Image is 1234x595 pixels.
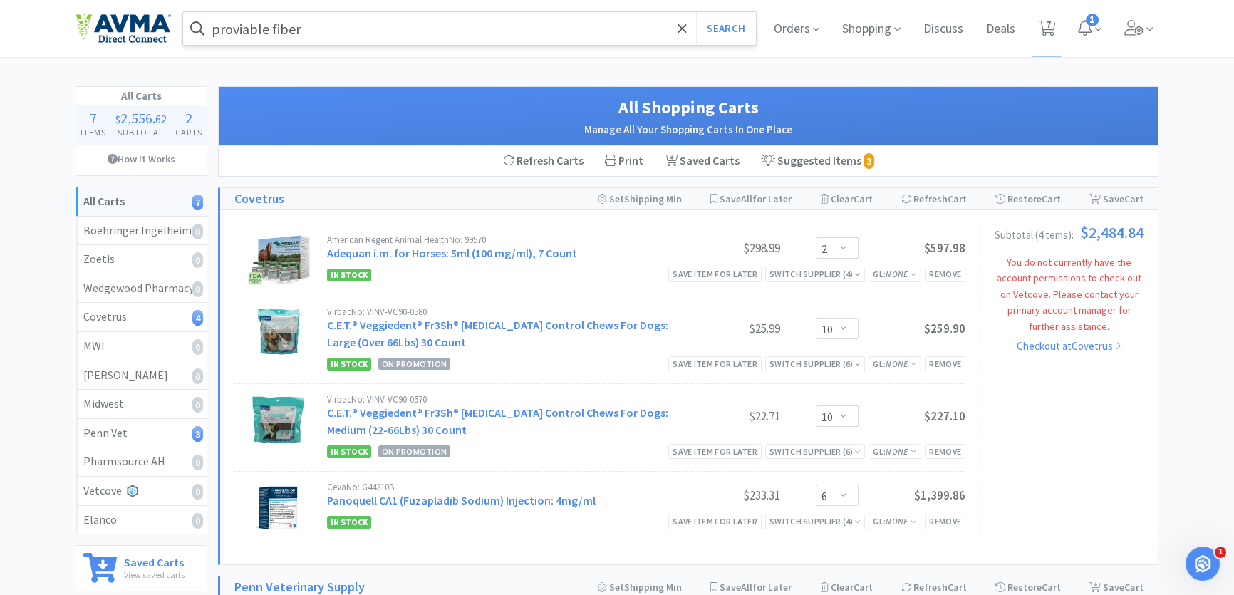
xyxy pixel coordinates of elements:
[248,235,310,285] img: b2328f1224bb4e6fae54cabe05bc7411_413796.png
[327,318,668,349] a: C.E.T.® Veggiedent® Fr3Sh® [MEDICAL_DATA] Control Chews For Dogs: Large (Over 66Lbs) 30 Count
[76,447,207,477] a: Pharmsource AH0
[327,269,371,281] span: In Stock
[192,397,203,413] i: 0
[76,14,171,43] img: e4e33dab9f054f5782a47901c742baa9_102.png
[925,444,965,459] div: Remove
[83,308,199,326] div: Covetrus
[597,188,682,209] div: Shipping Min
[192,368,203,384] i: 0
[124,568,185,581] p: View saved carts
[124,553,185,568] h6: Saved Carts
[769,357,861,371] div: Switch Supplier ( 6 )
[769,267,861,281] div: Switch Supplier ( 4 )
[924,240,965,256] span: $597.98
[720,192,792,205] span: Save for Later
[673,487,780,504] div: $233.31
[192,339,203,355] i: 0
[1042,581,1061,594] span: Cart
[327,246,577,260] a: Adequan i.m. for Horses: 5ml (100 mg/ml), 7 Count
[886,269,908,279] i: None
[83,482,199,500] div: Vetcove
[327,445,371,458] span: In Stock
[948,192,967,205] span: Cart
[769,514,861,528] div: Switch Supplier ( 4 )
[873,516,917,527] span: GL:
[327,516,371,529] span: In Stock
[378,445,450,457] span: On Promotion
[327,358,371,371] span: In Stock
[83,337,199,356] div: MWI
[924,408,965,424] span: $227.10
[120,109,152,127] span: 2,556
[192,484,203,500] i: 0
[492,146,594,176] div: Refresh Carts
[864,153,874,169] i: 3
[233,94,1144,121] h1: All Shopping Carts
[110,111,170,125] div: .
[76,217,207,246] a: Boehringer Ingelheim0
[1124,192,1144,205] span: Cart
[83,194,125,208] strong: All Carts
[1042,192,1061,205] span: Cart
[83,395,199,413] div: Midwest
[192,513,203,529] i: 0
[327,405,668,437] a: C.E.T.® Veggiedent® Fr3Sh® [MEDICAL_DATA] Control Chews For Dogs: Medium (22-66Lbs) 30 Count
[609,581,624,594] span: Set
[668,444,762,459] div: Save item for later
[673,320,780,337] div: $25.99
[378,358,450,370] span: On Promotion
[668,267,762,281] div: Save item for later
[1086,14,1099,26] span: 1
[76,506,207,534] a: Elanco0
[83,279,199,298] div: Wedgewood Pharmacy
[327,395,673,404] div: Virbac No: VINV-VC90-0570
[76,477,207,506] a: Vetcove0
[995,224,1144,240] div: Subtotal ( 4 item s ):
[995,188,1061,209] div: Restore
[76,545,207,591] a: Saved CartsView saved carts
[155,112,166,126] span: 62
[1089,188,1144,209] div: Save
[192,224,203,239] i: 0
[886,446,908,457] i: None
[192,252,203,268] i: 0
[327,307,673,316] div: Virbac No: VINV-VC90-0580
[594,146,654,176] div: Print
[873,269,917,279] span: GL:
[90,109,97,127] span: 7
[873,358,917,369] span: GL:
[76,390,207,419] a: Midwest0
[76,332,207,361] a: MWI0
[171,125,207,139] h4: Carts
[192,426,203,442] i: 3
[234,189,284,209] a: Covetrus
[76,419,207,448] a: Penn Vet3
[1032,24,1062,37] a: 7
[251,395,306,445] img: e6b2e39abf1f4f99a74f6220f048b822_263320.png
[327,493,596,507] a: Panoquell CA1 (Fuzapladib Sodium) Injection: 4mg/ml
[750,146,885,176] a: Suggested Items 3
[83,366,199,385] div: [PERSON_NAME]
[76,187,207,217] a: All Carts7
[948,581,967,594] span: Cart
[183,12,756,45] input: Search by item, sku, manufacturer, ingredient, size...
[83,511,199,529] div: Elanco
[76,274,207,304] a: Wedgewood Pharmacy0
[696,12,755,45] button: Search
[1124,581,1144,594] span: Cart
[741,581,752,594] span: All
[886,516,908,527] i: None
[925,514,965,529] div: Remove
[115,112,120,126] span: $
[192,195,203,210] i: 7
[256,482,303,532] img: 1411d623e5414f74a0736c344e05a885_556606.png
[854,192,873,205] span: Cart
[83,452,199,471] div: Pharmsource AH
[83,250,199,269] div: Zoetis
[609,192,624,205] span: Set
[654,146,750,176] a: Saved Carts
[83,424,199,443] div: Penn Vet
[886,358,908,369] i: None
[1080,224,1144,240] span: $2,484.84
